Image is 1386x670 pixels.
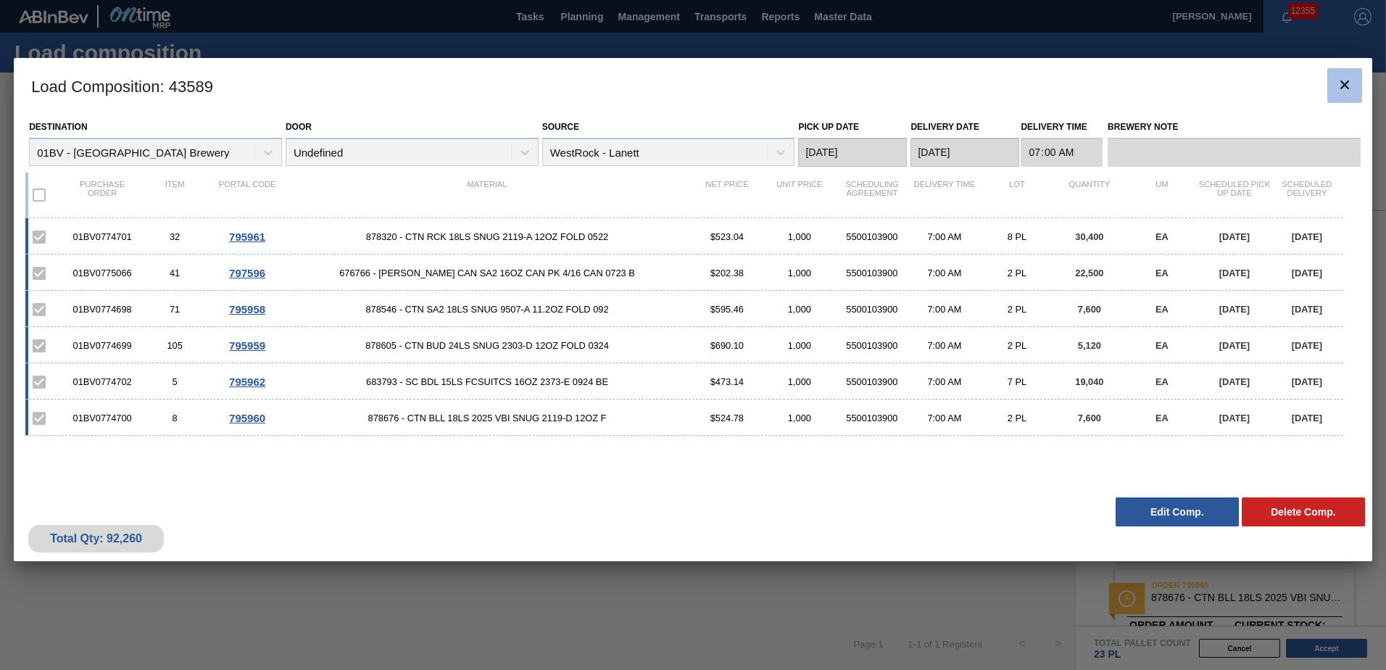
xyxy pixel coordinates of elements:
[981,376,1053,387] div: 7 PL
[1053,180,1126,210] div: Quantity
[283,268,691,278] span: 676766 - CARR CAN SA2 16OZ CAN PK 4/16 CAN 0723 B
[66,376,138,387] div: 01BV0774702
[229,267,265,279] span: 797596
[66,231,138,242] div: 01BV0774701
[283,413,691,423] span: 878676 - CTN BLL 18LS 2025 VBI SNUG 2119-D 12OZ F
[763,268,836,278] div: 1,000
[542,122,579,132] label: Source
[229,303,265,315] span: 795958
[691,304,763,315] div: $595.46
[1292,304,1322,315] span: [DATE]
[981,231,1053,242] div: 8 PL
[1116,497,1239,526] button: Edit Comp.
[1219,231,1250,242] span: [DATE]
[211,180,283,210] div: Portal code
[138,340,211,351] div: 105
[283,376,691,387] span: 683793 - SC BDL 15LS FCSUITCS 16OZ 2373-E 0924 BE
[691,180,763,210] div: Net Price
[1219,340,1250,351] span: [DATE]
[981,340,1053,351] div: 2 PL
[908,231,981,242] div: 7:00 AM
[981,268,1053,278] div: 2 PL
[1155,231,1169,242] span: EA
[1075,268,1103,278] span: 22,500
[66,180,138,210] div: Purchase order
[283,180,691,210] div: Material
[66,340,138,351] div: 01BV0774699
[908,376,981,387] div: 7:00 AM
[691,268,763,278] div: $202.38
[836,413,908,423] div: 5500103900
[691,231,763,242] div: $523.04
[286,122,312,132] label: Door
[211,412,283,424] div: Go to Order
[283,231,691,242] span: 878320 - CTN RCK 18LS SNUG 2119-A 12OZ FOLD 0522
[1198,180,1271,210] div: Scheduled Pick up Date
[1126,180,1198,210] div: UM
[836,268,908,278] div: 5500103900
[1108,117,1361,138] label: Brewery Note
[910,122,979,132] label: Delivery Date
[836,231,908,242] div: 5500103900
[836,304,908,315] div: 5500103900
[29,122,87,132] label: Destination
[138,268,211,278] div: 41
[1155,340,1169,351] span: EA
[138,180,211,210] div: Item
[981,180,1053,210] div: Lot
[1292,340,1322,351] span: [DATE]
[798,138,907,167] input: mm/dd/yyyy
[1292,268,1322,278] span: [DATE]
[981,413,1053,423] div: 2 PL
[908,180,981,210] div: Delivery Time
[763,180,836,210] div: Unit Price
[211,231,283,243] div: Go to Order
[229,339,265,352] span: 795959
[1155,304,1169,315] span: EA
[1219,304,1250,315] span: [DATE]
[1219,376,1250,387] span: [DATE]
[1155,376,1169,387] span: EA
[763,413,836,423] div: 1,000
[138,304,211,315] div: 71
[1075,231,1103,242] span: 30,400
[1242,497,1365,526] button: Delete Comp.
[1078,340,1101,351] span: 5,120
[211,267,283,279] div: Go to Order
[66,304,138,315] div: 01BV0774698
[691,376,763,387] div: $473.14
[1078,304,1101,315] span: 7,600
[1271,180,1343,210] div: Scheduled Delivery
[14,58,1372,113] h3: Load Composition : 43589
[908,340,981,351] div: 7:00 AM
[908,304,981,315] div: 7:00 AM
[981,304,1053,315] div: 2 PL
[229,376,265,388] span: 795962
[763,340,836,351] div: 1,000
[908,268,981,278] div: 7:00 AM
[1155,268,1169,278] span: EA
[211,339,283,352] div: Go to Order
[229,231,265,243] span: 795961
[283,304,691,315] span: 878546 - CTN SA2 18LS SNUG 9507-A 11.2OZ FOLD 092
[691,413,763,423] div: $524.78
[138,231,211,242] div: 32
[211,376,283,388] div: Go to Order
[66,413,138,423] div: 01BV0774700
[1155,413,1169,423] span: EA
[1078,413,1101,423] span: 7,600
[1075,376,1103,387] span: 19,040
[1021,117,1103,138] label: Delivery Time
[283,340,691,351] span: 878605 - CTN BUD 24LS SNUG 2303-D 12OZ FOLD 0324
[1292,376,1322,387] span: [DATE]
[1292,413,1322,423] span: [DATE]
[1292,231,1322,242] span: [DATE]
[229,412,265,424] span: 795960
[910,138,1019,167] input: mm/dd/yyyy
[691,340,763,351] div: $690.10
[836,180,908,210] div: Scheduling Agreement
[763,231,836,242] div: 1,000
[798,122,859,132] label: Pick up Date
[763,304,836,315] div: 1,000
[836,376,908,387] div: 5500103900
